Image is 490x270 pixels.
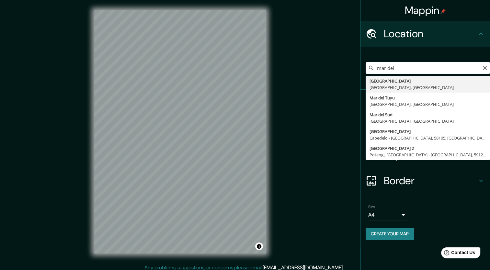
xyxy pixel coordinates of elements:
div: Pins [360,90,490,116]
div: Location [360,21,490,47]
label: Size [368,204,375,210]
div: Border [360,168,490,194]
div: [GEOGRAPHIC_DATA], [GEOGRAPHIC_DATA] [370,101,486,107]
div: A4 [368,210,407,220]
img: pin-icon.png [440,9,446,14]
iframe: Help widget launcher [432,245,483,263]
h4: Border [384,174,477,187]
div: Mar del Tuyu [370,95,486,101]
div: [GEOGRAPHIC_DATA], [GEOGRAPHIC_DATA] [370,84,486,91]
button: Create your map [366,228,414,240]
div: Style [360,116,490,142]
div: [GEOGRAPHIC_DATA] [370,128,486,135]
button: Clear [482,64,487,71]
h4: Mappin [405,4,446,17]
h4: Location [384,27,477,40]
div: Cabedelo - [GEOGRAPHIC_DATA], 58105, [GEOGRAPHIC_DATA] [370,135,486,141]
button: Toggle attribution [255,242,263,250]
div: Mar del Sud [370,111,486,118]
h4: Layout [384,148,477,161]
div: Potengi, [GEOGRAPHIC_DATA] - [GEOGRAPHIC_DATA], 59125-117, [GEOGRAPHIC_DATA] [370,152,486,158]
div: [GEOGRAPHIC_DATA], [GEOGRAPHIC_DATA] [370,118,486,124]
div: Layout [360,142,490,168]
canvas: Map [94,10,266,253]
div: [GEOGRAPHIC_DATA] 2 [370,145,486,152]
div: [GEOGRAPHIC_DATA] [370,78,486,84]
input: Pick your city or area [366,62,490,74]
